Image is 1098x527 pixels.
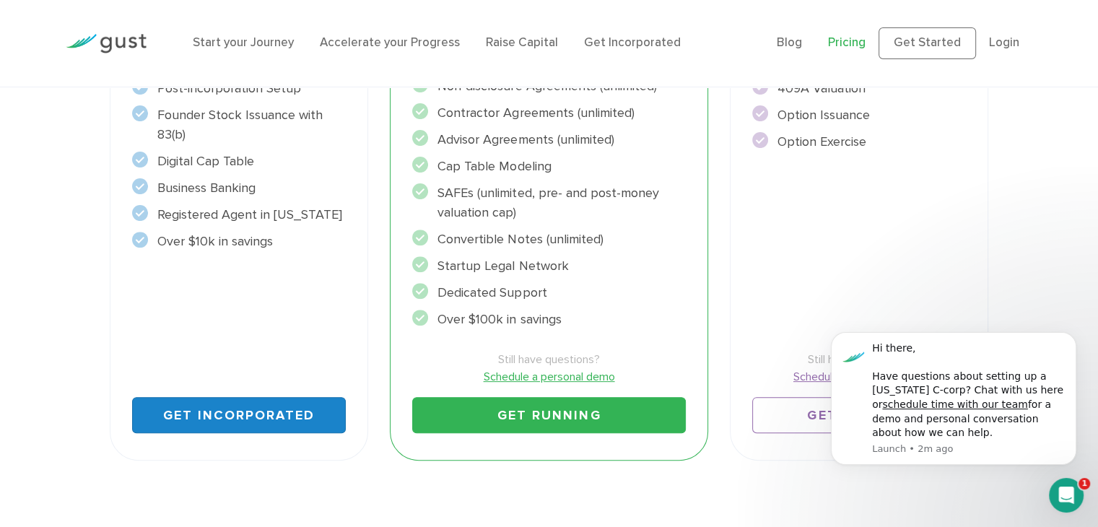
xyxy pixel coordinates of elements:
li: 409A Valuation [752,79,967,98]
img: Gust Logo [66,34,147,53]
a: Get Started [879,27,976,59]
li: Dedicated Support [412,283,685,302]
li: SAFEs (unlimited, pre- and post-money valuation cap) [412,183,685,222]
iframe: Intercom live chat [1049,478,1084,513]
a: Get Running [412,397,685,433]
a: Raise Capital [486,35,558,50]
li: Post-incorporation Setup [132,79,347,98]
li: Over $10k in savings [132,232,347,251]
li: Digital Cap Table [132,152,347,171]
a: Get Incorporated [584,35,681,50]
li: Convertible Notes (unlimited) [412,230,685,249]
li: Contractor Agreements (unlimited) [412,103,685,123]
li: Advisor Agreements (unlimited) [412,130,685,149]
li: Registered Agent in [US_STATE] [132,205,347,225]
a: Start your Journey [193,35,294,50]
a: Get Options [752,397,967,433]
a: Schedule a personal demo [412,368,685,386]
span: Still have questions? [752,351,967,368]
li: Business Banking [132,178,347,198]
a: Schedule a personal demo [752,368,967,386]
li: Cap Table Modeling [412,157,685,176]
a: Get Incorporated [132,397,347,433]
li: Option Exercise [752,132,967,152]
li: Over $100k in savings [412,310,685,329]
a: Accelerate your Progress [320,35,460,50]
a: Blog [777,35,802,50]
a: Login [989,35,1019,50]
li: Founder Stock Issuance with 83(b) [132,105,347,144]
span: 1 [1079,478,1090,489]
a: Pricing [828,35,866,50]
li: Startup Legal Network [412,256,685,276]
li: Option Issuance [752,105,967,125]
iframe: Intercom notifications message [809,310,1098,488]
span: Still have questions? [412,351,685,368]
